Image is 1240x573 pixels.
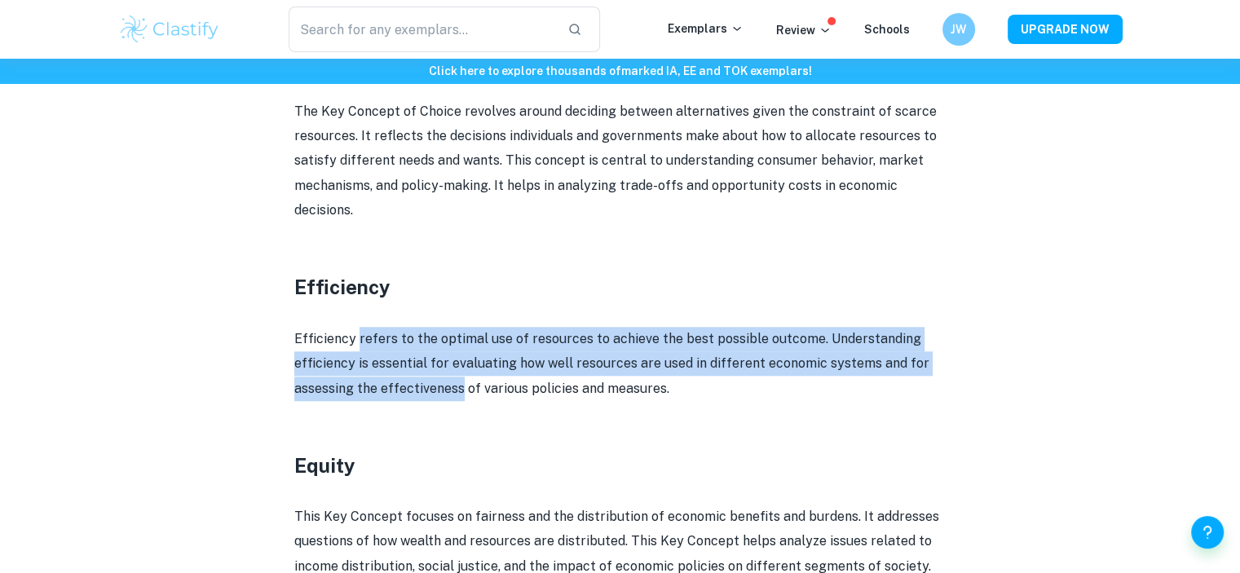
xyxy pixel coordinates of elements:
[118,13,222,46] img: Clastify logo
[1008,15,1123,44] button: UPGRADE NOW
[289,7,555,52] input: Search for any exemplars...
[668,20,744,37] p: Exemplars
[294,99,947,223] p: The Key Concept of Choice revolves around deciding between alternatives given the constraint of s...
[949,20,968,38] h6: JW
[864,23,910,36] a: Schools
[294,272,947,302] h3: Efficiency
[294,451,947,480] h3: Equity
[3,62,1237,80] h6: Click here to explore thousands of marked IA, EE and TOK exemplars !
[776,21,832,39] p: Review
[942,13,975,46] button: JW
[294,327,947,401] p: Efficiency refers to the optimal use of resources to achieve the best possible outcome. Understan...
[1191,516,1224,549] button: Help and Feedback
